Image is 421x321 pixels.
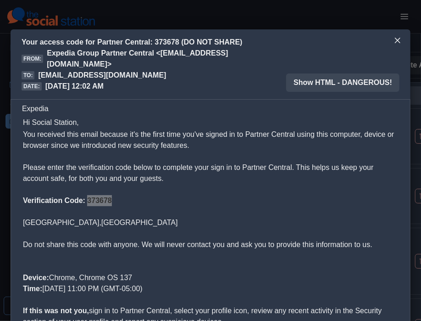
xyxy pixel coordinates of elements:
[286,73,399,92] button: Show HTML - DANGEROUS!
[23,274,49,282] b: Device:
[23,307,89,315] b: If this was not you,
[23,219,178,226] span: [GEOGRAPHIC_DATA],[GEOGRAPHIC_DATA]
[22,55,43,63] span: From:
[22,71,34,79] span: To:
[23,285,42,293] b: Time:
[390,33,405,48] button: Close
[38,70,166,81] p: [EMAIL_ADDRESS][DOMAIN_NAME]
[47,48,286,70] p: Expedia Group Partner Central <[EMAIL_ADDRESS][DOMAIN_NAME]>
[22,37,286,48] p: Your access code for Partner Central: 373678 (DO NOT SHARE)
[23,129,398,184] p: You received this email because it's the first time you've signed in to Partner Central using thi...
[23,239,398,250] p: Do not share this code with anyone. We will never contact you and ask you to provide this informa...
[45,81,104,92] p: [DATE] 12:02 AM
[23,197,112,204] b: Verification Code: 373678
[23,261,398,294] p: Chrome, Chrome OS 137 [DATE] 11:00 PM (GMT-05:00)
[23,117,398,128] h1: Hi Social Station,
[22,82,42,90] span: Date:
